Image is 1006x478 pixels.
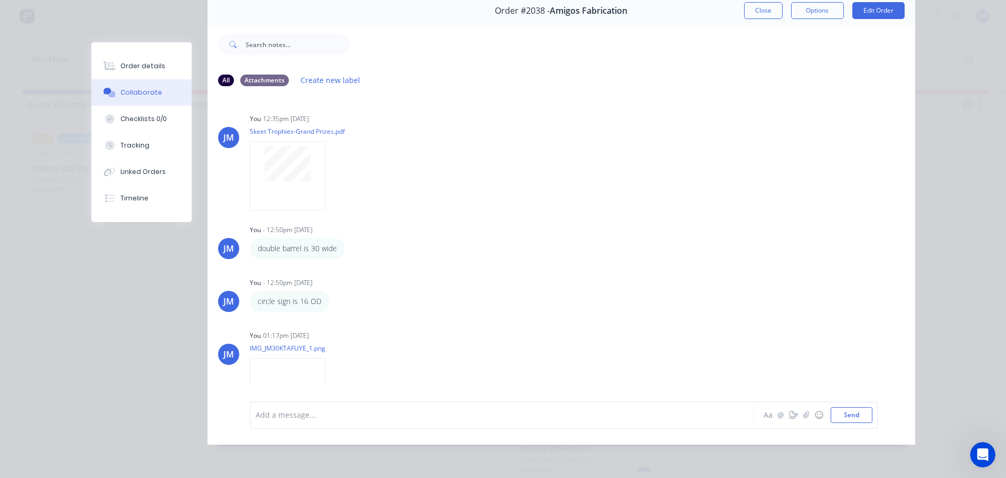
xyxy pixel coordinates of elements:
div: Order details [120,61,165,71]
button: Send [831,407,872,423]
div: 01:17pm [DATE] [263,331,309,341]
iframe: Intercom live chat [970,442,995,467]
div: You [250,278,261,288]
input: Search notes... [246,34,350,55]
div: - 12:50pm [DATE] [263,278,313,288]
button: Edit Order [852,2,905,19]
div: You [250,331,261,341]
div: All [218,75,234,86]
button: Close [744,2,783,19]
span: Amigos Fabrication [550,6,627,16]
button: Timeline [91,185,192,212]
div: JM [223,242,234,255]
button: Aa [762,409,775,421]
p: double barrel is 30 wide [258,243,337,254]
div: Checklists 0/0 [120,114,167,124]
div: 12:35pm [DATE] [263,114,309,124]
div: You [250,225,261,235]
div: Collaborate [120,88,162,97]
div: You [250,114,261,124]
div: JM [223,295,234,308]
div: Tracking [120,141,149,150]
button: @ [775,409,787,421]
button: ☺ [813,409,825,421]
p: Skeet Trophies-Grand Prizes.pdf [250,127,345,136]
button: Order details [91,53,192,79]
span: Order #2038 - [495,6,550,16]
div: - 12:50pm [DATE] [263,225,313,235]
button: Checklists 0/0 [91,106,192,132]
button: Linked Orders [91,159,192,185]
div: Timeline [120,194,148,203]
div: Linked Orders [120,167,166,177]
p: circle sign is 16 OD [258,296,322,307]
p: IMG_JM30KTAFUYE_1.png [250,344,336,353]
div: JM [223,348,234,361]
button: Collaborate [91,79,192,106]
button: Options [791,2,844,19]
div: Attachments [240,75,289,86]
div: JM [223,131,234,144]
button: Tracking [91,132,192,159]
button: Create new label [295,73,366,87]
